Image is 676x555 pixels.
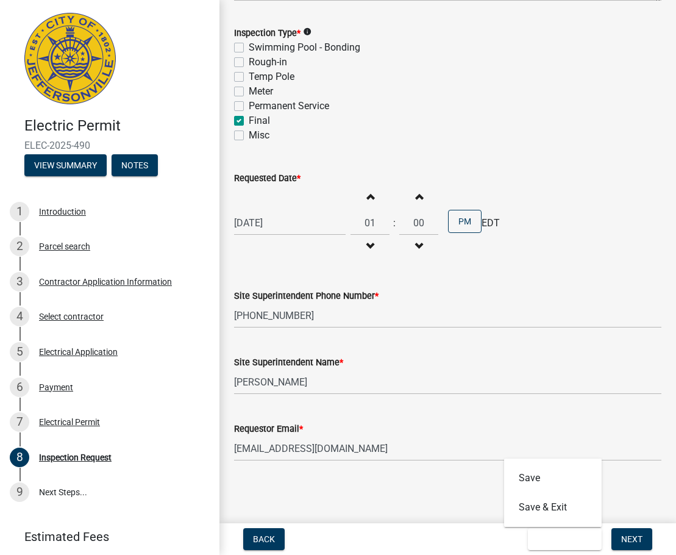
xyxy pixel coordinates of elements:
div: 7 [10,412,29,432]
div: 6 [10,378,29,397]
div: Electrical Permit [39,418,100,426]
wm-modal-confirm: Summary [24,161,107,171]
label: Site Superintendent Phone Number [234,292,379,301]
input: Minutes [399,210,438,235]
input: Hours [350,210,390,235]
input: mm/dd/yyyy [234,210,346,235]
label: Swimming Pool - Bonding [249,40,360,55]
div: 2 [10,237,29,256]
label: Permanent Service [249,99,329,113]
label: Requested Date [234,174,301,183]
label: Rough-in [249,55,287,70]
span: Save & Exit [538,534,585,544]
div: Electrical Application [39,348,118,356]
div: Save & Exit [504,459,602,527]
label: Requestor Email [234,425,303,434]
button: Back [243,528,285,550]
label: Misc [249,128,269,143]
label: Meter [249,84,273,99]
label: Final [249,113,270,128]
div: 9 [10,482,29,502]
span: Back [253,534,275,544]
div: 5 [10,342,29,362]
span: Next [621,534,642,544]
img: City of Jeffersonville, Indiana [24,13,116,104]
button: Next [611,528,652,550]
div: Inspection Request [39,453,112,462]
div: 4 [10,307,29,326]
h4: Electric Permit [24,117,210,135]
label: Temp Pole [249,70,294,84]
label: Site Superintendent Name [234,359,343,367]
div: Select contractor [39,312,104,321]
button: Save & Exit [528,528,602,550]
div: Parcel search [39,242,90,251]
span: ELEC-2025-490 [24,140,195,151]
div: Payment [39,383,73,392]
div: 8 [10,448,29,467]
a: Estimated Fees [10,525,200,549]
label: Inspection Type [234,29,301,38]
button: View Summary [24,154,107,176]
div: 1 [10,202,29,221]
button: Save [504,464,602,493]
div: Contractor Application Information [39,277,172,286]
i: info [303,27,311,36]
div: Introduction [39,207,86,216]
wm-modal-confirm: Notes [112,161,158,171]
span: EDT [482,216,500,231]
button: Save & Exit [504,493,602,522]
div: : [390,216,399,231]
button: PM [448,210,482,233]
div: 3 [10,272,29,292]
button: Notes [112,154,158,176]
